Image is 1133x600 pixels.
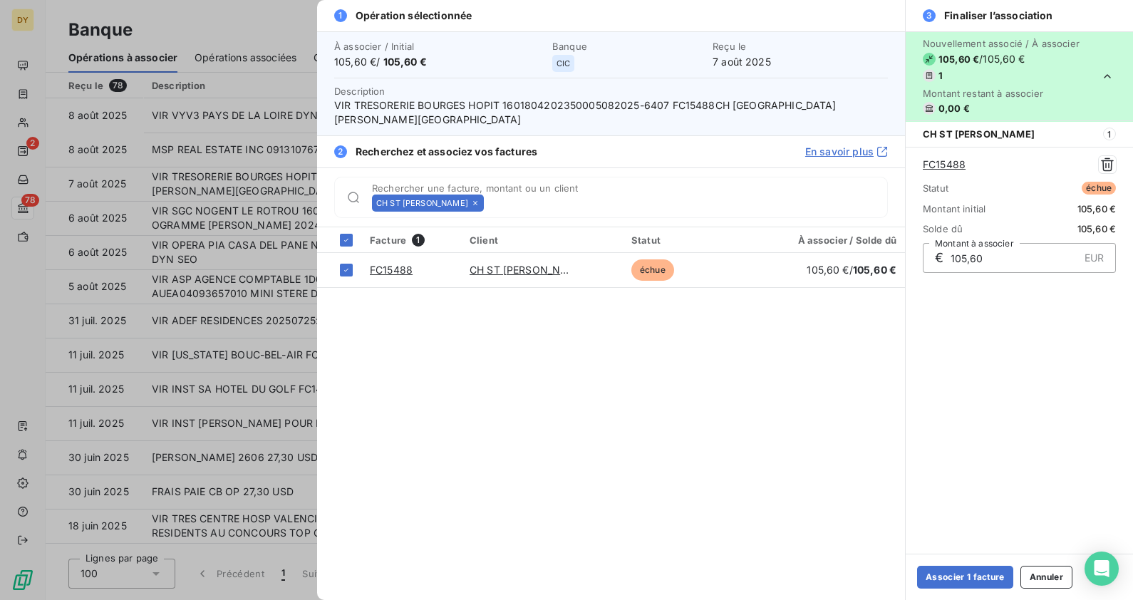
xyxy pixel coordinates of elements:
button: Associer 1 facture [917,566,1013,589]
span: Banque [552,41,704,52]
span: 105,60 € [853,264,896,276]
span: VIR TRESORERIE BOURGES HOPIT 1601804202350005082025-6407 FC15488CH [GEOGRAPHIC_DATA][PERSON_NAME]... [334,98,888,127]
span: 105,60 € [1077,223,1116,234]
span: 1 [412,234,425,247]
a: FC15488 [923,157,966,172]
span: Reçu le [713,41,888,52]
span: Statut [923,182,948,194]
span: 105,60 € [938,53,979,65]
span: échue [631,259,674,281]
div: Statut [631,234,734,246]
span: Opération sélectionnée [356,9,472,23]
span: CH ST [PERSON_NAME] [923,128,1035,140]
a: FC15488 [370,264,413,276]
span: 105,60 € / [807,264,896,276]
div: Open Intercom Messenger [1085,552,1119,586]
span: 105,60 € [383,56,427,68]
div: À associer / Solde dû [751,234,896,246]
span: 105,60 € [1077,203,1116,214]
span: 1 [1103,128,1116,140]
span: Nouvellement associé / À associer [923,38,1080,49]
span: 1 [334,9,347,22]
span: Montant restant à associer [923,88,1080,99]
span: Finaliser l’association [944,9,1052,23]
input: placeholder [490,196,887,210]
span: 3 [923,9,936,22]
span: Solde dû [923,223,963,234]
span: CIC [557,59,570,68]
button: Annuler [1020,566,1072,589]
span: Montant initial [923,203,985,214]
span: CH ST [PERSON_NAME] [376,199,468,207]
span: 2 [334,145,347,158]
span: échue [1082,182,1116,195]
span: 105,60 € / [334,55,544,69]
div: Client [470,234,614,246]
span: Recherchez et associez vos factures [356,145,537,159]
a: En savoir plus [805,145,888,159]
a: CH ST [PERSON_NAME] [470,264,586,276]
span: / 105,60 € [979,52,1025,66]
span: 1 [938,70,943,81]
div: 7 août 2025 [713,41,888,69]
span: 0,00 € [938,103,970,114]
span: Description [334,86,386,97]
span: À associer / Initial [334,41,544,52]
div: Facture [370,234,452,247]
